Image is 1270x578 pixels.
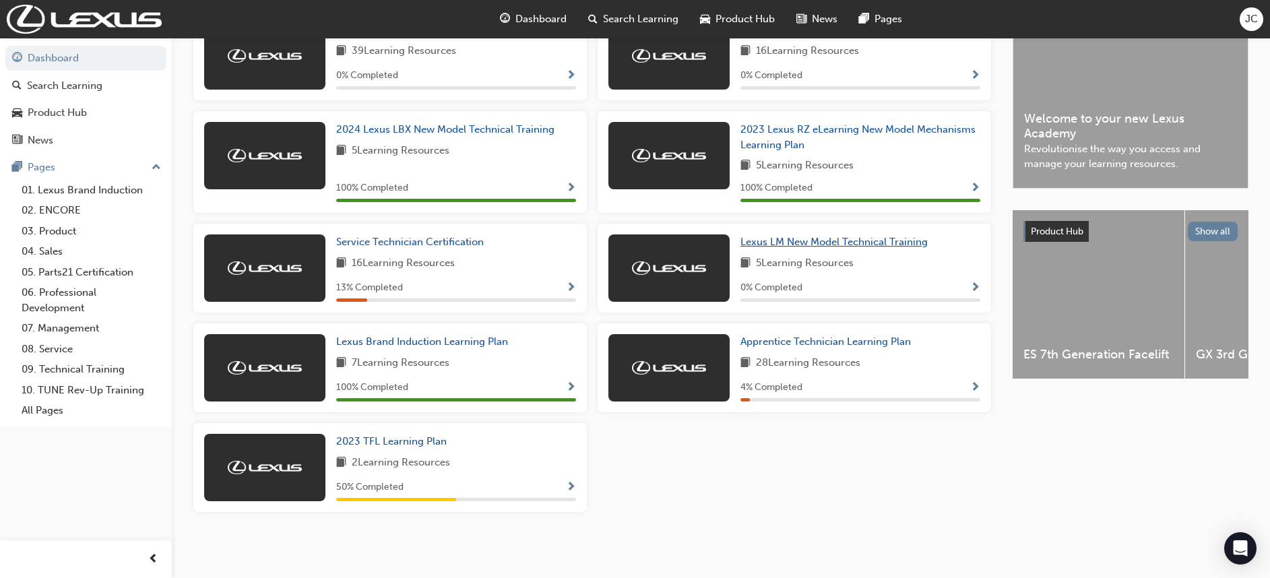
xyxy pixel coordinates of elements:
div: Open Intercom Messenger [1224,532,1257,565]
img: Trak [228,461,302,474]
span: 5 Learning Resources [756,158,854,174]
span: news-icon [796,11,806,28]
a: 08. Service [16,339,166,360]
img: Trak [632,49,706,63]
span: Show Progress [970,282,980,294]
span: 2023 TFL Learning Plan [336,435,447,447]
span: Apprentice Technician Learning Plan [740,335,911,348]
span: news-icon [12,135,22,147]
span: 2024 Lexus LBX New Model Technical Training [336,123,554,135]
span: Dashboard [515,11,567,27]
a: Apprentice Technician Learning Plan [740,334,916,350]
button: Show all [1188,222,1238,241]
a: All Pages [16,400,166,421]
span: book-icon [336,355,346,372]
span: 5 Learning Resources [756,255,854,272]
img: Trak [632,261,706,275]
img: Trak [228,361,302,375]
span: 0 % Completed [740,68,802,84]
a: 01. Lexus Brand Induction [16,180,166,201]
button: Show Progress [566,67,576,84]
a: Lexus LM New Model Technical Training [740,234,933,250]
div: News [28,133,53,148]
span: 50 % Completed [336,480,404,495]
a: 2023 Lexus RZ eLearning New Model Mechanisms Learning Plan [740,122,980,152]
span: guage-icon [500,11,510,28]
span: Product Hub [716,11,775,27]
span: 16 Learning Resources [756,43,859,60]
a: ES 7th Generation Facelift [1013,210,1184,379]
a: guage-iconDashboard [489,5,577,33]
span: Product Hub [1031,226,1083,237]
img: Trak [228,261,302,275]
button: Show Progress [970,280,980,296]
div: Search Learning [27,78,102,94]
button: Show Progress [566,479,576,496]
button: Show Progress [566,379,576,396]
span: 0 % Completed [336,68,398,84]
a: news-iconNews [786,5,848,33]
a: 10. TUNE Rev-Up Training [16,380,166,401]
span: Pages [875,11,902,27]
span: 100 % Completed [336,380,408,395]
span: guage-icon [12,53,22,65]
img: Trak [228,149,302,162]
span: 100 % Completed [336,181,408,196]
div: Pages [28,160,55,175]
span: Show Progress [566,482,576,494]
span: search-icon [12,80,22,92]
span: prev-icon [148,551,158,568]
span: 100 % Completed [740,181,813,196]
img: Trak [7,5,162,34]
a: pages-iconPages [848,5,913,33]
button: Show Progress [566,280,576,296]
button: Pages [5,155,166,180]
span: pages-icon [12,162,22,174]
button: DashboardSearch LearningProduct HubNews [5,43,166,155]
span: book-icon [740,355,751,372]
a: 05. Parts21 Certification [16,262,166,283]
span: car-icon [700,11,710,28]
span: 5 Learning Resources [352,143,449,160]
span: 4 % Completed [740,380,802,395]
button: Show Progress [566,180,576,197]
span: 16 Learning Resources [352,255,455,272]
a: 06. Professional Development [16,282,166,318]
span: book-icon [740,158,751,174]
span: book-icon [336,255,346,272]
span: Show Progress [566,282,576,294]
span: JC [1245,11,1258,27]
span: 13 % Completed [336,280,403,296]
span: book-icon [740,43,751,60]
button: JC [1240,7,1263,31]
span: 7 Learning Resources [352,355,449,372]
a: Product Hub [5,100,166,125]
span: search-icon [588,11,598,28]
span: car-icon [12,107,22,119]
img: Trak [632,149,706,162]
span: book-icon [740,255,751,272]
span: up-icon [152,159,161,176]
span: 2023 Lexus RZ eLearning New Model Mechanisms Learning Plan [740,123,976,151]
span: pages-icon [859,11,869,28]
img: Trak [228,49,302,63]
span: Show Progress [970,70,980,82]
a: Service Technician Certification [336,234,489,250]
button: Show Progress [970,180,980,197]
span: Service Technician Certification [336,236,484,248]
a: 02. ENCORE [16,200,166,221]
a: Lexus Brand Induction Learning Plan [336,334,513,350]
span: book-icon [336,143,346,160]
button: Show Progress [970,379,980,396]
span: 28 Learning Resources [756,355,860,372]
span: book-icon [336,43,346,60]
span: book-icon [336,455,346,472]
span: Lexus LM New Model Technical Training [740,236,928,248]
span: Revolutionise the way you access and manage your learning resources. [1024,141,1237,172]
span: Show Progress [566,382,576,394]
span: Show Progress [970,382,980,394]
span: Lexus Brand Induction Learning Plan [336,335,508,348]
span: Show Progress [566,70,576,82]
